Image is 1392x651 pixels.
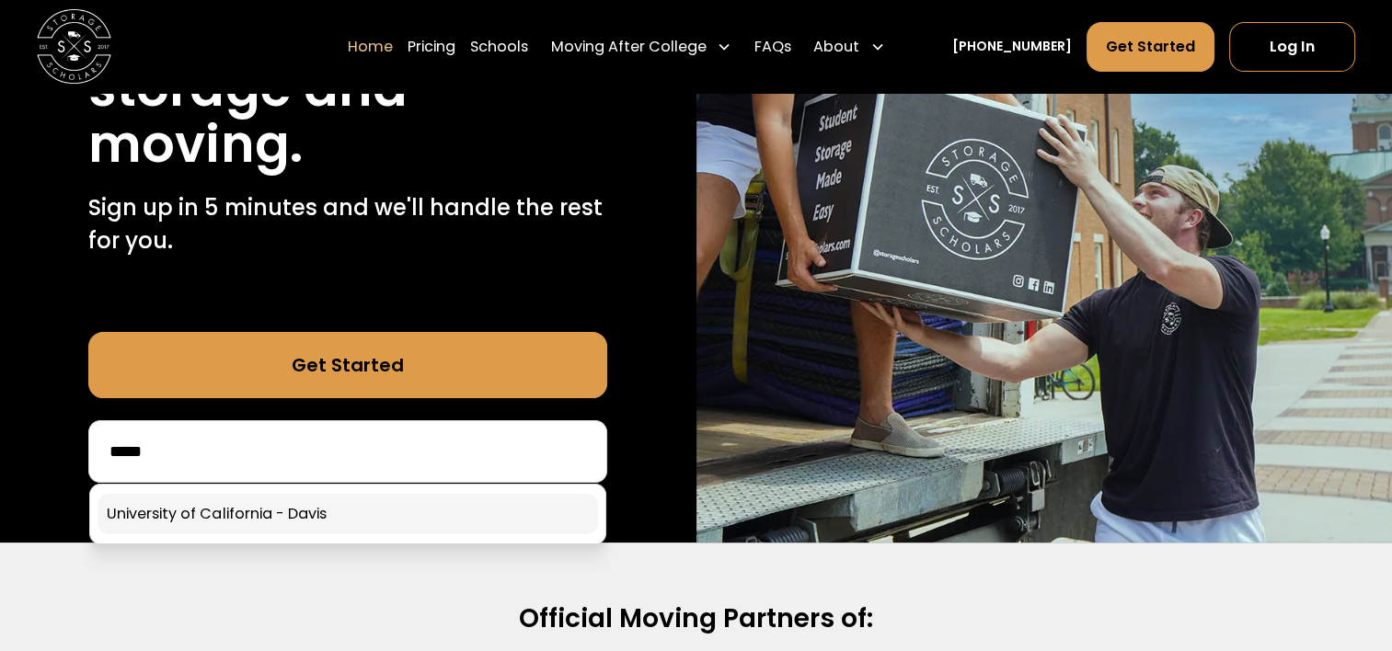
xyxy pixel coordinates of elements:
[408,20,455,72] a: Pricing
[813,35,859,57] div: About
[103,601,1288,635] h2: Official Moving Partners of:
[550,35,706,57] div: Moving After College
[37,9,111,84] a: home
[754,20,791,72] a: FAQs
[806,20,892,72] div: About
[1229,21,1355,71] a: Log In
[88,332,607,398] a: Get Started
[88,5,607,173] h1: Stress free student storage and moving.
[348,20,393,72] a: Home
[951,37,1071,56] a: [PHONE_NUMBER]
[543,20,739,72] div: Moving After College
[37,9,111,84] img: Storage Scholars main logo
[88,191,607,257] p: Sign up in 5 minutes and we'll handle the rest for you.
[470,20,528,72] a: Schools
[1087,21,1214,71] a: Get Started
